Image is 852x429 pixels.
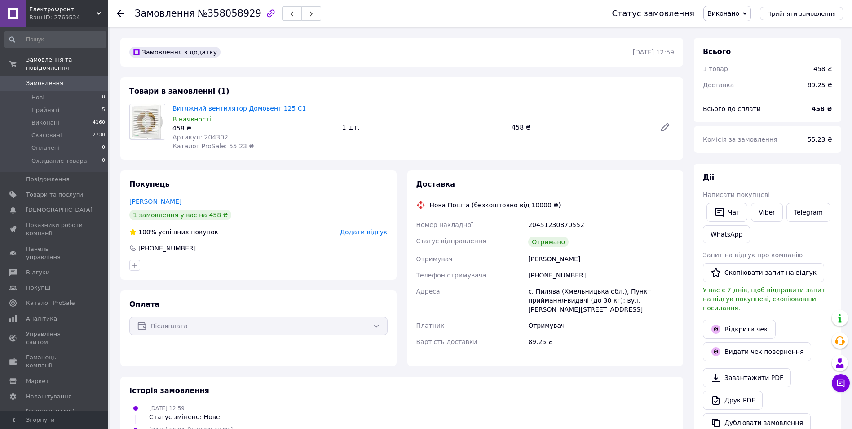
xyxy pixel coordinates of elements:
span: 2730 [93,131,105,139]
div: Нова Пошта (безкоштовно від 10000 ₴) [428,201,563,210]
span: Комісія за замовлення [703,136,777,143]
span: Ожидание товара [31,157,87,165]
span: Маркет [26,377,49,385]
span: [DATE] 12:59 [149,405,185,411]
span: Номер накладної [416,221,473,228]
div: успішних покупок [129,228,218,237]
span: Каталог ProSale [26,299,75,307]
span: Нові [31,94,44,102]
div: 458 ₴ [813,64,832,73]
div: Отримувач [526,317,676,334]
span: 5 [102,106,105,114]
button: Прийняти замовлення [760,7,843,20]
span: Товари та послуги [26,191,83,199]
span: 0 [102,157,105,165]
span: Доставка [416,180,455,188]
span: Вартість доставки [416,338,477,345]
span: В наявності [172,116,211,123]
a: Telegram [786,203,830,222]
img: Витяжний вентилятор Домовент 125 С1 [130,104,165,139]
span: Каталог ProSale: 55.23 ₴ [172,143,254,150]
span: 1 товар [703,65,728,72]
span: Замовлення та повідомлення [26,56,108,72]
span: Написати покупцеві [703,191,770,198]
button: Чат з покупцем [832,374,850,392]
span: Платник [416,322,445,329]
span: Телефон отримувача [416,272,486,279]
span: Відгуки [26,268,49,277]
span: 55.23 ₴ [808,136,832,143]
span: Скасовані [31,131,62,139]
span: У вас є 7 днів, щоб відправити запит на відгук покупцеві, скопіювавши посилання. [703,286,825,312]
button: Чат [706,203,747,222]
span: Замовлення [26,79,63,87]
div: 20451230870552 [526,217,676,233]
span: Покупець [129,180,170,188]
div: Ваш ID: 2769534 [29,13,108,22]
span: Всього [703,47,731,56]
span: Оплачені [31,144,60,152]
span: 100% [138,228,156,236]
div: [PHONE_NUMBER] [526,267,676,283]
button: Видати чек повернення [703,342,811,361]
span: 4160 [93,119,105,127]
span: Історія замовлення [129,386,209,395]
div: 1 замовлення у вас на 458 ₴ [129,210,231,220]
span: Виконано [707,10,739,17]
button: Скопіювати запит на відгук [703,263,824,282]
time: [DATE] 12:59 [633,49,674,56]
a: Витяжний вентилятор Домовент 125 С1 [172,105,306,112]
span: Всього до сплати [703,105,761,112]
div: Замовлення з додатку [129,47,221,58]
span: Налаштування [26,393,72,401]
span: Виконані [31,119,59,127]
div: [PHONE_NUMBER] [137,244,197,253]
div: 458 ₴ [508,121,653,134]
a: [PERSON_NAME] [129,198,181,205]
span: Артикул: 204302 [172,134,228,141]
a: Друк PDF [703,391,763,410]
span: Гаманець компанії [26,353,83,370]
span: Запит на відгук про компанію [703,251,803,259]
div: 89.25 ₴ [526,334,676,350]
a: Viber [751,203,782,222]
div: Повернутися назад [117,9,124,18]
span: Прийняті [31,106,59,114]
span: 0 [102,94,105,102]
span: Панель управління [26,245,83,261]
div: 1 шт. [339,121,508,134]
a: WhatsApp [703,225,750,243]
a: Редагувати [656,118,674,136]
input: Пошук [4,31,106,48]
span: Управління сайтом [26,330,83,346]
span: Аналітика [26,315,57,323]
div: Отримано [528,237,569,247]
a: Завантажити PDF [703,368,791,387]
span: Покупці [26,284,50,292]
span: Статус відправлення [416,237,486,245]
span: [DEMOGRAPHIC_DATA] [26,206,93,214]
div: 458 ₴ [172,124,335,133]
div: Статус змінено: Нове [149,412,220,421]
div: Статус замовлення [612,9,694,18]
span: Доставка [703,81,734,89]
span: ЕлектроФронт [29,5,97,13]
a: Відкрити чек [703,320,776,339]
span: Адреса [416,288,440,295]
span: Додати відгук [340,228,387,236]
span: №358058929 [198,8,261,19]
span: Показники роботи компанії [26,221,83,237]
b: 458 ₴ [812,105,832,112]
div: 89.25 ₴ [802,75,838,95]
span: Прийняти замовлення [767,10,836,17]
span: Дії [703,173,714,182]
span: Товари в замовленні (1) [129,87,230,95]
div: с. Пилява (Хмельницька обл.), Пункт приймання-видачі (до 30 кг): вул. [PERSON_NAME][STREET_ADDRESS] [526,283,676,317]
span: Замовлення [135,8,195,19]
span: Отримувач [416,255,453,263]
div: [PERSON_NAME] [526,251,676,267]
span: Повідомлення [26,175,70,183]
span: Оплата [129,300,159,308]
span: 0 [102,144,105,152]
